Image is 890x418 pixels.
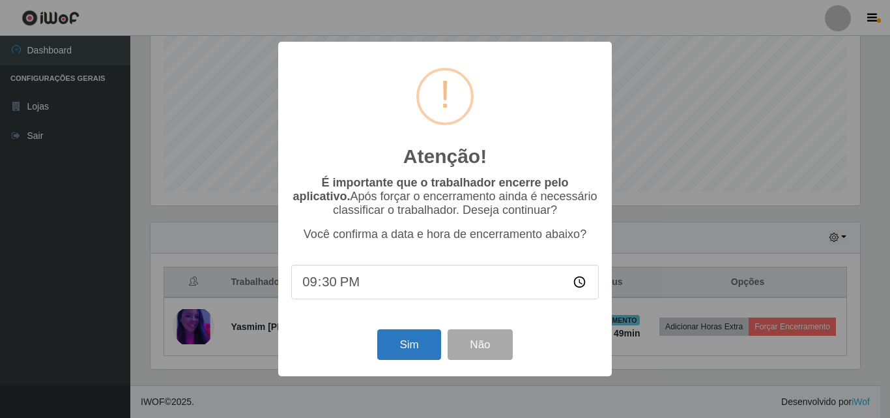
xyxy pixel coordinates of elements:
[291,176,599,217] p: Após forçar o encerramento ainda é necessário classificar o trabalhador. Deseja continuar?
[291,228,599,241] p: Você confirma a data e hora de encerramento abaixo?
[448,329,512,360] button: Não
[377,329,440,360] button: Sim
[403,145,487,168] h2: Atenção!
[293,176,568,203] b: É importante que o trabalhador encerre pelo aplicativo.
